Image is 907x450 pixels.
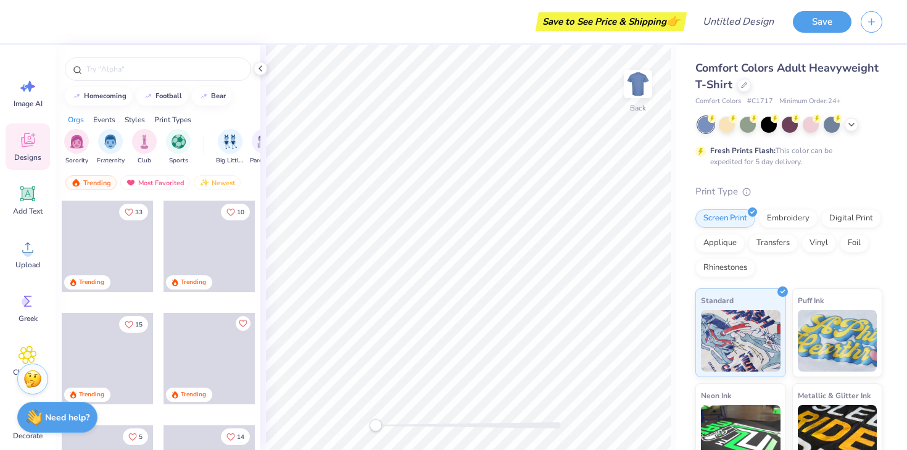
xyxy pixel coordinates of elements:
span: Big Little Reveal [216,156,244,165]
img: Big Little Reveal Image [223,135,237,149]
div: filter for Club [132,129,157,165]
div: Foil [840,234,869,252]
img: newest.gif [199,178,209,187]
button: filter button [166,129,191,165]
div: Vinyl [801,234,836,252]
button: homecoming [65,87,132,106]
button: Like [221,428,250,445]
img: trend_line.gif [199,93,209,100]
input: Try "Alpha" [85,63,243,75]
button: filter button [216,129,244,165]
img: trending.gif [71,178,81,187]
button: Like [221,204,250,220]
span: Standard [701,294,734,307]
span: Add Text [13,206,43,216]
div: filter for Big Little Reveal [216,129,244,165]
span: Comfort Colors Adult Heavyweight T-Shirt [695,60,879,92]
span: Minimum Order: 24 + [779,96,841,107]
div: Trending [181,390,206,399]
div: Styles [125,114,145,125]
div: Embroidery [759,209,818,228]
button: Like [123,428,148,445]
img: trend_line.gif [143,93,153,100]
input: Untitled Design [693,9,784,34]
div: homecoming [84,93,126,99]
div: Back [630,102,646,114]
span: # C1717 [747,96,773,107]
span: Neon Ink [701,389,731,402]
img: most_fav.gif [126,178,136,187]
div: Trending [79,278,104,287]
div: Events [93,114,115,125]
div: Save to See Price & Shipping [539,12,684,31]
div: Print Type [695,185,882,199]
span: Club [138,156,151,165]
span: Parent's Weekend [250,156,278,165]
div: Newest [194,175,241,190]
span: Puff Ink [798,294,824,307]
img: Standard [701,310,781,372]
div: football [155,93,182,99]
div: Orgs [68,114,84,125]
span: 33 [135,209,143,215]
img: Club Image [138,135,151,149]
div: Applique [695,234,745,252]
div: bear [211,93,226,99]
button: Like [119,316,148,333]
div: This color can be expedited for 5 day delivery. [710,145,862,167]
div: Trending [79,390,104,399]
button: filter button [132,129,157,165]
span: Fraternity [97,156,125,165]
button: filter button [250,129,278,165]
button: bear [192,87,231,106]
div: Screen Print [695,209,755,228]
div: Rhinestones [695,259,755,277]
button: Like [236,316,251,331]
div: Trending [181,278,206,287]
span: Decorate [13,431,43,441]
img: Puff Ink [798,310,877,372]
strong: Need help? [45,412,89,423]
div: Trending [65,175,117,190]
div: Print Types [154,114,191,125]
span: 10 [237,209,244,215]
span: Sports [169,156,188,165]
div: filter for Sports [166,129,191,165]
span: Metallic & Glitter Ink [798,389,871,402]
div: Accessibility label [370,419,382,431]
img: Back [626,72,650,96]
button: filter button [64,129,89,165]
img: Parent's Weekend Image [257,135,271,149]
span: Designs [14,152,41,162]
div: filter for Parent's Weekend [250,129,278,165]
span: Sorority [65,156,88,165]
span: Image AI [14,99,43,109]
div: filter for Fraternity [97,129,125,165]
span: 5 [139,434,143,440]
strong: Fresh Prints Flash: [710,146,776,156]
span: Upload [15,260,40,270]
img: trend_line.gif [72,93,81,100]
div: Most Favorited [120,175,190,190]
button: filter button [97,129,125,165]
div: Transfers [748,234,798,252]
button: Save [793,11,851,33]
img: Fraternity Image [104,135,117,149]
img: Sports Image [172,135,186,149]
button: football [136,87,188,106]
img: Sorority Image [70,135,84,149]
button: Like [119,204,148,220]
span: 15 [135,322,143,328]
span: 14 [237,434,244,440]
div: filter for Sorority [64,129,89,165]
span: Comfort Colors [695,96,741,107]
div: Digital Print [821,209,881,228]
span: Greek [19,314,38,323]
span: Clipart & logos [7,367,48,387]
span: 👉 [666,14,680,28]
